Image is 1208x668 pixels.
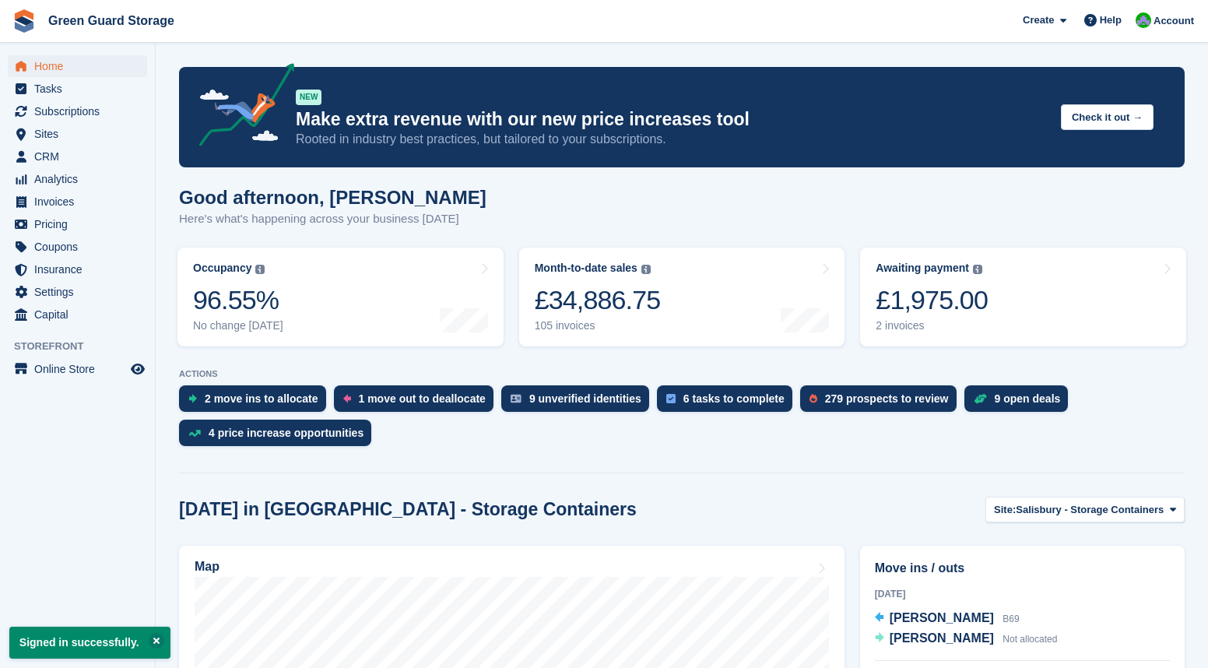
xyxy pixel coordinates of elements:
span: Settings [34,281,128,303]
a: 6 tasks to complete [657,385,800,420]
span: Capital [34,304,128,325]
div: 2 move ins to allocate [205,392,318,405]
a: menu [8,100,147,122]
img: icon-info-grey-7440780725fd019a000dd9b08b2336e03edf1995a4989e88bcd33f0948082b44.svg [973,265,982,274]
a: 4 price increase opportunities [179,420,379,454]
a: Awaiting payment £1,975.00 2 invoices [860,248,1186,346]
img: stora-icon-8386f47178a22dfd0bd8f6a31ec36ba5ce8667c1dd55bd0f319d3a0aa187defe.svg [12,9,36,33]
button: Site: Salisbury - Storage Containers [985,497,1185,522]
span: Invoices [34,191,128,213]
a: Green Guard Storage [42,8,181,33]
img: verify_identity-adf6edd0f0f0b5bbfe63781bf79b02c33cf7c696d77639b501bdc392416b5a36.svg [511,394,521,403]
div: Awaiting payment [876,262,969,275]
a: menu [8,55,147,77]
p: Here's what's happening across your business [DATE] [179,210,486,228]
span: Pricing [34,213,128,235]
a: 1 move out to deallocate [334,385,501,420]
img: price-adjustments-announcement-icon-8257ccfd72463d97f412b2fc003d46551f7dbcb40ab6d574587a9cd5c0d94... [186,63,295,152]
div: Month-to-date sales [535,262,637,275]
span: Salisbury - Storage Containers [1016,502,1164,518]
a: menu [8,78,147,100]
button: Check it out → [1061,104,1154,130]
span: Home [34,55,128,77]
div: 105 invoices [535,319,661,332]
span: [PERSON_NAME] [890,631,994,645]
a: Month-to-date sales £34,886.75 105 invoices [519,248,845,346]
h2: [DATE] in [GEOGRAPHIC_DATA] - Storage Containers [179,499,637,520]
a: menu [8,168,147,190]
a: menu [8,213,147,235]
span: Not allocated [1003,634,1057,645]
span: B69 [1003,614,1019,624]
a: [PERSON_NAME] B69 [875,609,1020,629]
a: menu [8,146,147,167]
span: Tasks [34,78,128,100]
h2: Map [195,560,219,574]
div: 6 tasks to complete [683,392,785,405]
span: CRM [34,146,128,167]
div: No change [DATE] [193,319,283,332]
img: prospect-51fa495bee0391a8d652442698ab0144808aea92771e9ea1ae160a38d050c398.svg [809,394,817,403]
img: Jonathan Bailey [1136,12,1151,28]
img: icon-info-grey-7440780725fd019a000dd9b08b2336e03edf1995a4989e88bcd33f0948082b44.svg [641,265,651,274]
p: Make extra revenue with our new price increases tool [296,108,1048,131]
img: move_ins_to_allocate_icon-fdf77a2bb77ea45bf5b3d319d69a93e2d87916cf1d5bf7949dd705db3b84f3ca.svg [188,394,197,403]
div: 4 price increase opportunities [209,427,363,439]
a: menu [8,191,147,213]
span: Coupons [34,236,128,258]
div: 9 unverified identities [529,392,641,405]
div: 9 open deals [995,392,1061,405]
img: price_increase_opportunities-93ffe204e8149a01c8c9dc8f82e8f89637d9d84a8eef4429ea346261dce0b2c0.svg [188,430,201,437]
span: Sites [34,123,128,145]
a: 9 open deals [964,385,1076,420]
img: icon-info-grey-7440780725fd019a000dd9b08b2336e03edf1995a4989e88bcd33f0948082b44.svg [255,265,265,274]
span: [PERSON_NAME] [890,611,994,624]
span: Insurance [34,258,128,280]
p: ACTIONS [179,369,1185,379]
a: menu [8,281,147,303]
img: move_outs_to_deallocate_icon-f764333ba52eb49d3ac5e1228854f67142a1ed5810a6f6cc68b1a99e826820c5.svg [343,394,351,403]
span: Help [1100,12,1122,28]
h1: Good afternoon, [PERSON_NAME] [179,187,486,208]
span: Subscriptions [34,100,128,122]
div: £34,886.75 [535,284,661,316]
span: Account [1154,13,1194,29]
a: menu [8,123,147,145]
img: task-75834270c22a3079a89374b754ae025e5fb1db73e45f91037f5363f120a921f8.svg [666,394,676,403]
img: deal-1b604bf984904fb50ccaf53a9ad4b4a5d6e5aea283cecdc64d6e3604feb123c2.svg [974,393,987,404]
span: Analytics [34,168,128,190]
a: menu [8,358,147,380]
a: menu [8,236,147,258]
a: Occupancy 96.55% No change [DATE] [177,248,504,346]
div: Occupancy [193,262,251,275]
div: 279 prospects to review [825,392,949,405]
a: 9 unverified identities [501,385,657,420]
a: Preview store [128,360,147,378]
a: 2 move ins to allocate [179,385,334,420]
p: Signed in successfully. [9,627,170,659]
span: Online Store [34,358,128,380]
div: 2 invoices [876,319,988,332]
div: £1,975.00 [876,284,988,316]
a: 279 prospects to review [800,385,964,420]
div: [DATE] [875,587,1170,601]
span: Site: [994,502,1016,518]
a: menu [8,304,147,325]
div: 1 move out to deallocate [359,392,486,405]
div: NEW [296,90,321,105]
p: Rooted in industry best practices, but tailored to your subscriptions. [296,131,1048,148]
span: Create [1023,12,1054,28]
a: menu [8,258,147,280]
span: Storefront [14,339,155,354]
h2: Move ins / outs [875,559,1170,578]
div: 96.55% [193,284,283,316]
a: [PERSON_NAME] Not allocated [875,629,1058,649]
